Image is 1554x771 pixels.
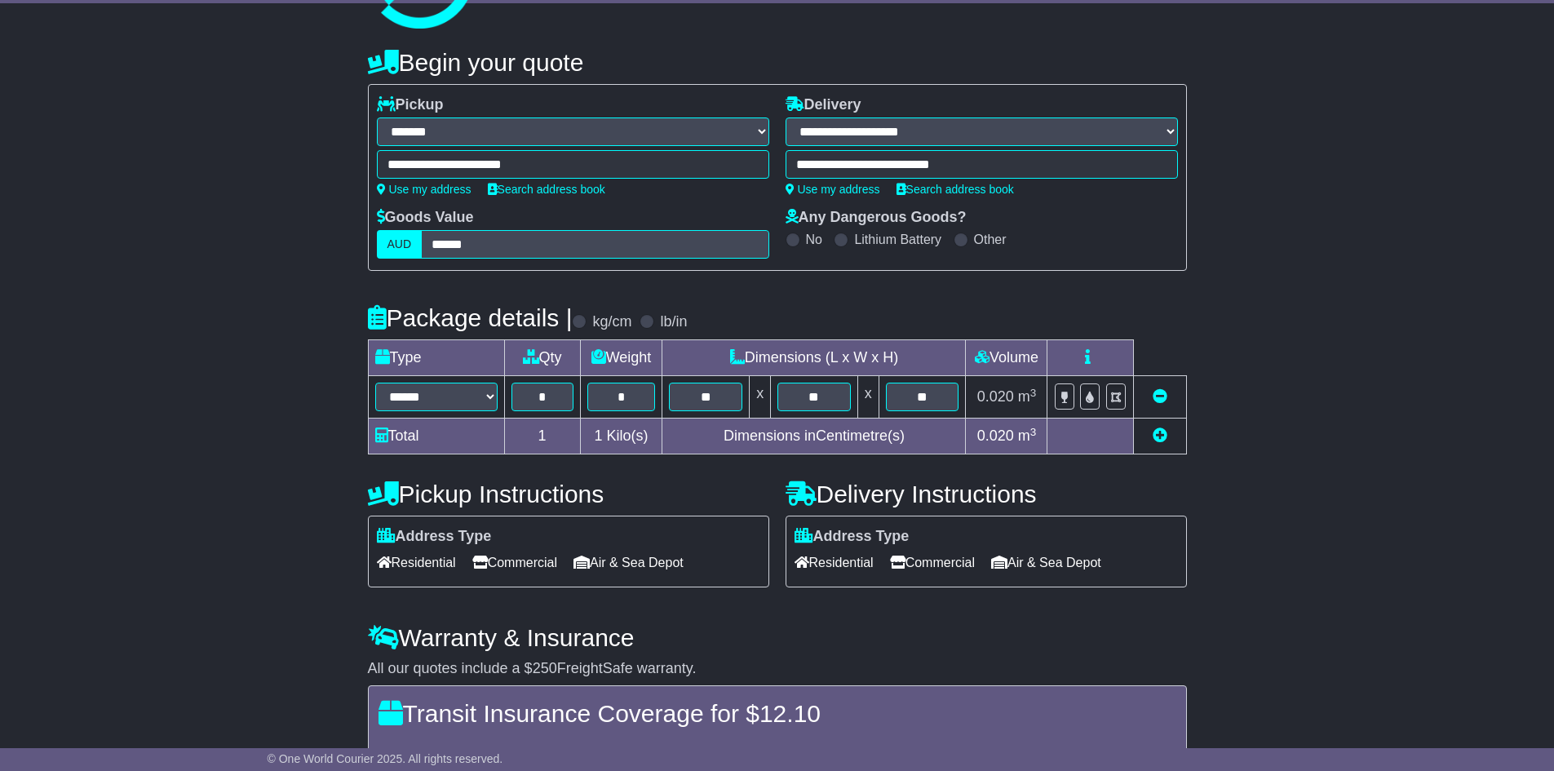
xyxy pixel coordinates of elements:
span: 0.020 [977,428,1014,444]
span: m [1018,388,1037,405]
span: Air & Sea Depot [991,550,1101,575]
a: Use my address [786,183,880,196]
a: Add new item [1153,428,1167,444]
a: Search address book [488,183,605,196]
label: lb/in [660,313,687,331]
td: Kilo(s) [580,419,662,454]
td: x [857,376,879,419]
a: Remove this item [1153,388,1167,405]
div: All our quotes include a $ FreightSafe warranty. [368,660,1187,678]
span: Residential [795,550,874,575]
h4: Delivery Instructions [786,481,1187,507]
label: Delivery [786,96,861,114]
h4: Package details | [368,304,573,331]
a: Use my address [377,183,472,196]
label: Lithium Battery [854,232,941,247]
label: Pickup [377,96,444,114]
span: Air & Sea Depot [573,550,684,575]
h4: Pickup Instructions [368,481,769,507]
label: Other [974,232,1007,247]
span: Commercial [890,550,975,575]
label: Address Type [795,528,910,546]
label: Goods Value [377,209,474,227]
td: 1 [504,419,580,454]
td: Qty [504,340,580,376]
label: kg/cm [592,313,631,331]
td: Total [368,419,504,454]
h4: Begin your quote [368,49,1187,76]
label: No [806,232,822,247]
h4: Transit Insurance Coverage for $ [379,700,1176,727]
td: Dimensions (L x W x H) [662,340,966,376]
label: Address Type [377,528,492,546]
span: m [1018,428,1037,444]
td: Weight [580,340,662,376]
span: 12.10 [759,700,821,727]
sup: 3 [1030,387,1037,399]
td: Dimensions in Centimetre(s) [662,419,966,454]
label: Any Dangerous Goods? [786,209,967,227]
span: © One World Courier 2025. All rights reserved. [268,752,503,765]
td: x [750,376,771,419]
label: AUD [377,230,423,259]
a: Search address book [897,183,1014,196]
span: 250 [533,660,557,676]
td: Volume [966,340,1047,376]
h4: Warranty & Insurance [368,624,1187,651]
td: Type [368,340,504,376]
span: 1 [594,428,602,444]
sup: 3 [1030,426,1037,438]
span: Residential [377,550,456,575]
span: 0.020 [977,388,1014,405]
span: Commercial [472,550,557,575]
